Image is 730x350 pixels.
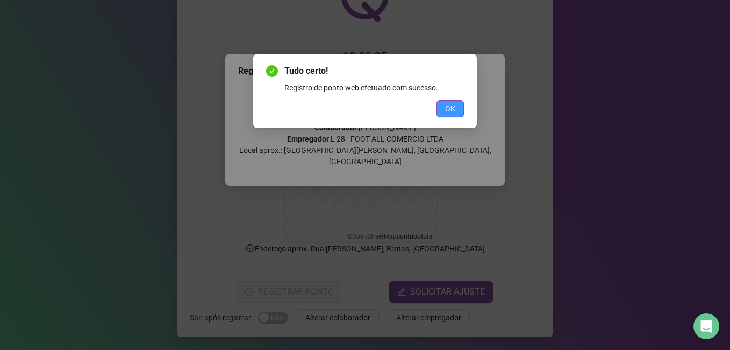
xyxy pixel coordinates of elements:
[266,65,278,77] span: check-circle
[436,100,464,117] button: OK
[284,82,464,94] div: Registro de ponto web efetuado com sucesso.
[445,103,455,115] span: OK
[693,313,719,339] div: Open Intercom Messenger
[284,65,464,78] span: Tudo certo!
